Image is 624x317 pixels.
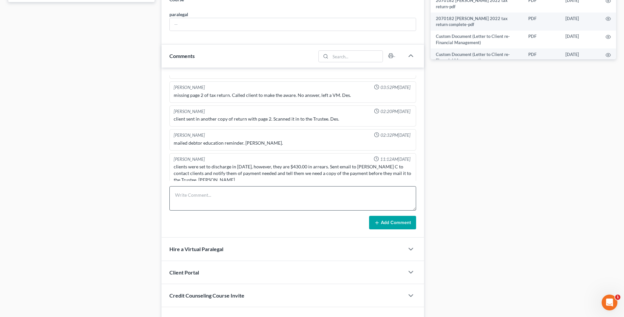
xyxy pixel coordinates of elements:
[523,48,560,67] td: PDF
[560,31,600,49] td: [DATE]
[170,18,416,31] input: --
[174,92,412,99] div: missing page 2 of tax return. Called client to make the aware. No answer, left a VM. Des.
[174,163,412,183] div: clients were set to discharge in [DATE], however, they are $430.00 in arrears. Sent email to [PER...
[381,132,411,138] span: 02:32PM[DATE]
[369,216,416,230] button: Add Comment
[431,31,523,49] td: Custom Document (Letter to Client re- Financial Management)
[523,31,560,49] td: PDF
[169,269,199,275] span: Client Portal
[380,156,411,162] span: 11:12AM[DATE]
[174,156,205,162] div: [PERSON_NAME]
[174,84,205,91] div: [PERSON_NAME]
[560,13,600,31] td: [DATE]
[169,53,195,59] span: Comments
[602,295,617,310] iframe: Intercom live chat
[431,48,523,67] td: Custom Document (Letter to Client re- Financial Management)
[174,108,205,115] div: [PERSON_NAME]
[330,51,383,62] input: Search...
[174,140,412,146] div: mailed debtor education reminder. [PERSON_NAME].
[381,84,411,91] span: 03:52PM[DATE]
[169,246,223,252] span: Hire a Virtual Paralegal
[560,48,600,67] td: [DATE]
[381,108,411,115] span: 02:20PM[DATE]
[174,132,205,138] div: [PERSON_NAME]
[615,295,620,300] span: 1
[523,13,560,31] td: PDF
[169,11,188,18] div: paralegal
[174,116,412,122] div: client sent in another copy of return with page 2. Scanned it in to the Trustee. Des.
[431,13,523,31] td: 2070182 [PERSON_NAME] 2022 tax return complete-pdf
[169,292,244,299] span: Credit Counseling Course Invite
